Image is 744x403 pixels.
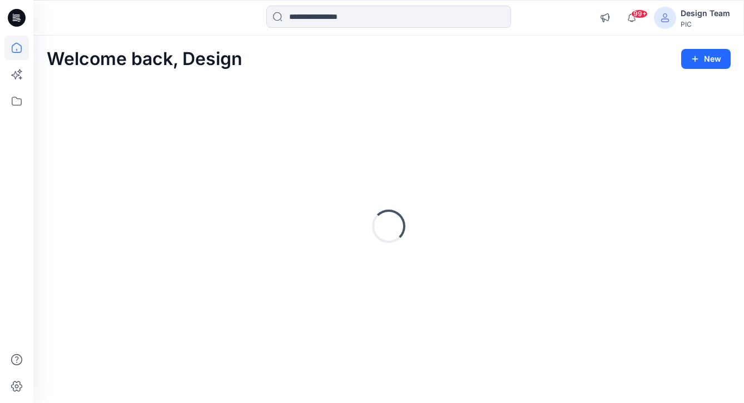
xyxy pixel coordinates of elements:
span: 99+ [631,9,648,18]
svg: avatar [661,13,669,22]
h2: Welcome back, Design [47,49,242,69]
button: New [681,49,731,69]
div: PIC [681,20,730,28]
div: Design Team [681,7,730,20]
